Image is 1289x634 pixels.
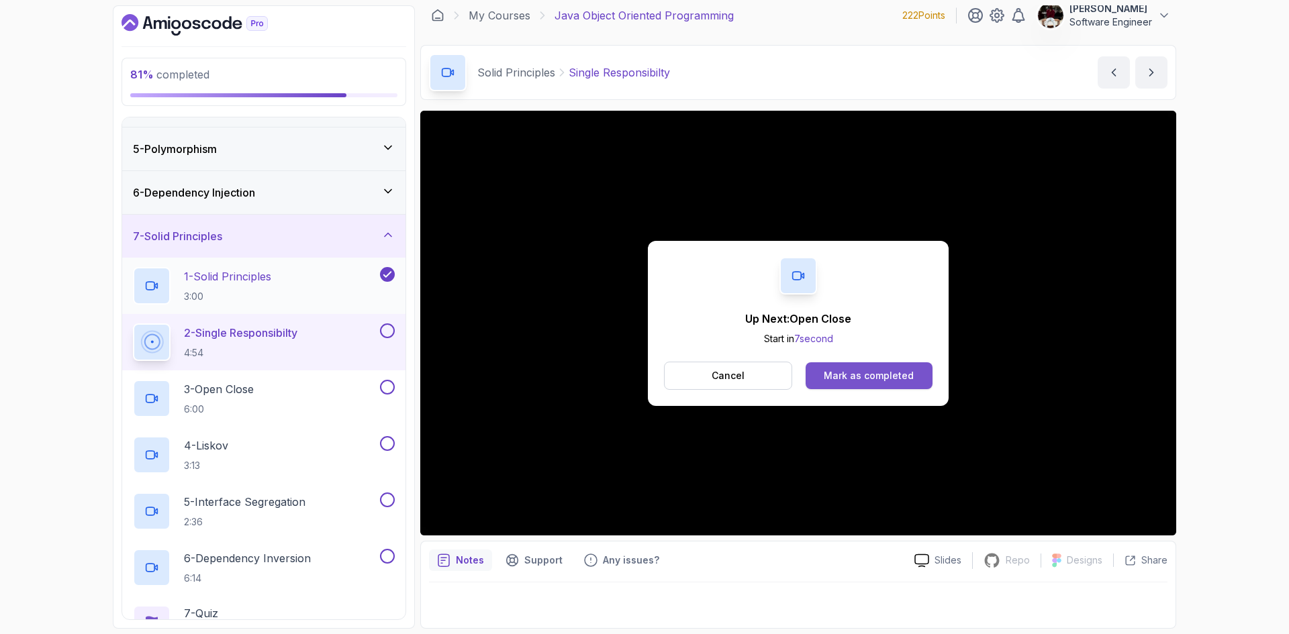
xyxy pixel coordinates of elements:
button: Mark as completed [806,362,933,389]
p: Notes [456,553,484,567]
button: 5-Polymorphism [122,127,405,170]
p: 4:54 [184,346,297,360]
span: 7 second [794,333,833,344]
p: [PERSON_NAME] [1069,2,1152,15]
button: 7-Solid Principles [122,215,405,258]
a: Dashboard [122,14,299,36]
button: 3-Open Close6:00 [133,380,395,417]
button: 4-Liskov3:13 [133,436,395,474]
button: previous content [1098,56,1130,89]
p: 2 - Single Responsibilty [184,325,297,341]
button: Feedback button [576,549,667,571]
p: Share [1141,553,1167,567]
p: Solid Principles [477,64,555,81]
p: 1 - Solid Principles [184,268,271,284]
p: 2:36 [184,515,305,529]
button: Support button [497,549,571,571]
p: Up Next: Open Close [745,311,851,327]
p: Slides [935,553,961,567]
button: next content [1135,56,1167,89]
h3: 6 - Dependency Injection [133,184,255,201]
div: Mark as completed [824,369,914,382]
p: Java Object Oriented Programming [555,7,734,23]
p: Repo [1006,553,1030,567]
button: 2-Single Responsibilty4:54 [133,323,395,361]
button: 5-Interface Segregation2:36 [133,492,395,530]
a: Slides [904,553,972,568]
p: 3:13 [184,459,228,472]
p: Cancel [712,369,745,382]
p: 222 Points [902,9,945,22]
button: user profile image[PERSON_NAME]Software Engineer [1037,2,1171,29]
button: 1-Solid Principles3:00 [133,267,395,305]
p: 6 - Dependency Inversion [184,550,311,566]
span: 81 % [130,68,154,81]
button: notes button [429,549,492,571]
a: Dashboard [431,9,444,22]
span: completed [130,68,209,81]
button: 6-Dependency Injection [122,171,405,214]
p: Single Responsibilty [569,64,670,81]
p: 6:14 [184,572,311,585]
p: 4 - Liskov [184,437,228,454]
iframe: 3 - Single Responsibilty [420,111,1176,535]
p: 3:00 [184,290,271,303]
p: Designs [1067,553,1102,567]
p: Software Engineer [1069,15,1152,29]
h3: 5 - Polymorphism [133,141,217,157]
p: 5 - Interface Segregation [184,494,305,510]
p: 7 - Quiz [184,605,218,621]
button: Share [1113,553,1167,567]
p: Start in [745,332,851,346]
button: Cancel [664,362,792,390]
button: 6-Dependency Inversion6:14 [133,549,395,586]
p: 3 - Open Close [184,381,254,397]
h3: 7 - Solid Principles [133,228,222,244]
a: My Courses [469,7,530,23]
p: 6:00 [184,403,254,416]
p: Any issues? [603,553,659,567]
p: Support [524,553,563,567]
img: user profile image [1038,3,1063,28]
